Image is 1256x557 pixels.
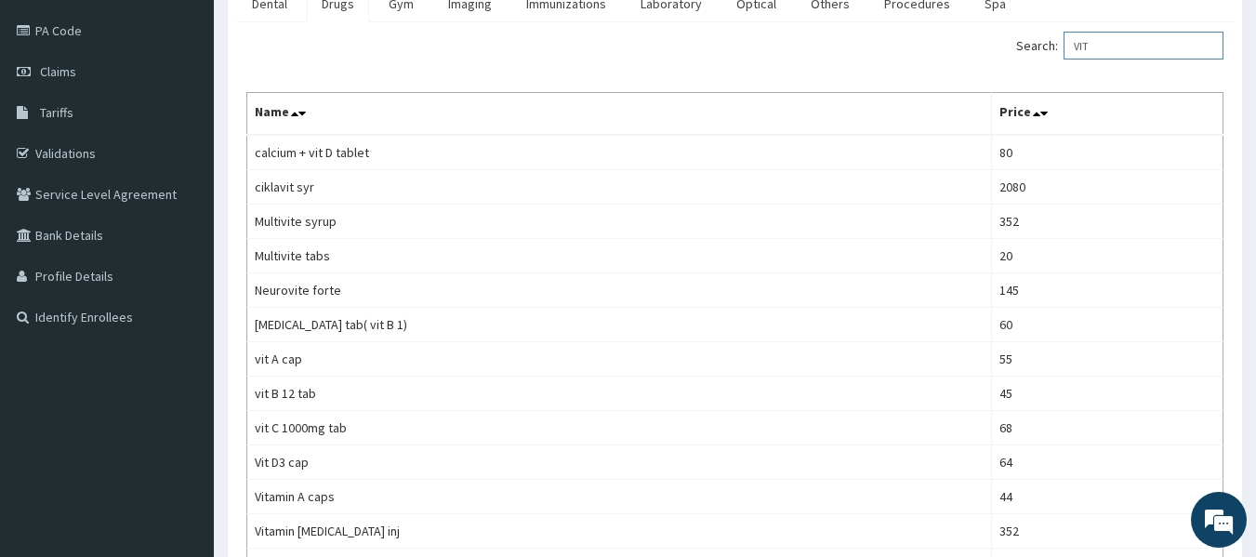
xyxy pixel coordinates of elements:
[305,9,350,54] div: Minimize live chat window
[992,205,1223,239] td: 352
[992,377,1223,411] td: 45
[247,480,992,514] td: Vitamin A caps
[40,104,73,121] span: Tariffs
[1064,32,1223,60] input: Search:
[247,239,992,273] td: Multivite tabs
[247,411,992,445] td: vit C 1000mg tab
[247,273,992,308] td: Neurovite forte
[247,308,992,342] td: [MEDICAL_DATA] tab( vit B 1)
[992,411,1223,445] td: 68
[992,480,1223,514] td: 44
[247,445,992,480] td: Vit D3 cap
[992,514,1223,549] td: 352
[992,239,1223,273] td: 20
[97,104,312,128] div: Chat with us now
[992,445,1223,480] td: 64
[247,170,992,205] td: ciklavit syr
[247,135,992,170] td: calcium + vit D tablet
[34,93,75,139] img: d_794563401_company_1708531726252_794563401
[247,93,992,136] th: Name
[992,273,1223,308] td: 145
[108,163,257,351] span: We're online!
[992,93,1223,136] th: Price
[247,514,992,549] td: Vitamin [MEDICAL_DATA] inj
[1016,32,1223,60] label: Search:
[992,135,1223,170] td: 80
[247,205,992,239] td: Multivite syrup
[9,365,354,430] textarea: Type your message and hit 'Enter'
[247,377,992,411] td: vit B 12 tab
[992,170,1223,205] td: 2080
[40,63,76,80] span: Claims
[247,342,992,377] td: vit A cap
[992,308,1223,342] td: 60
[992,342,1223,377] td: 55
